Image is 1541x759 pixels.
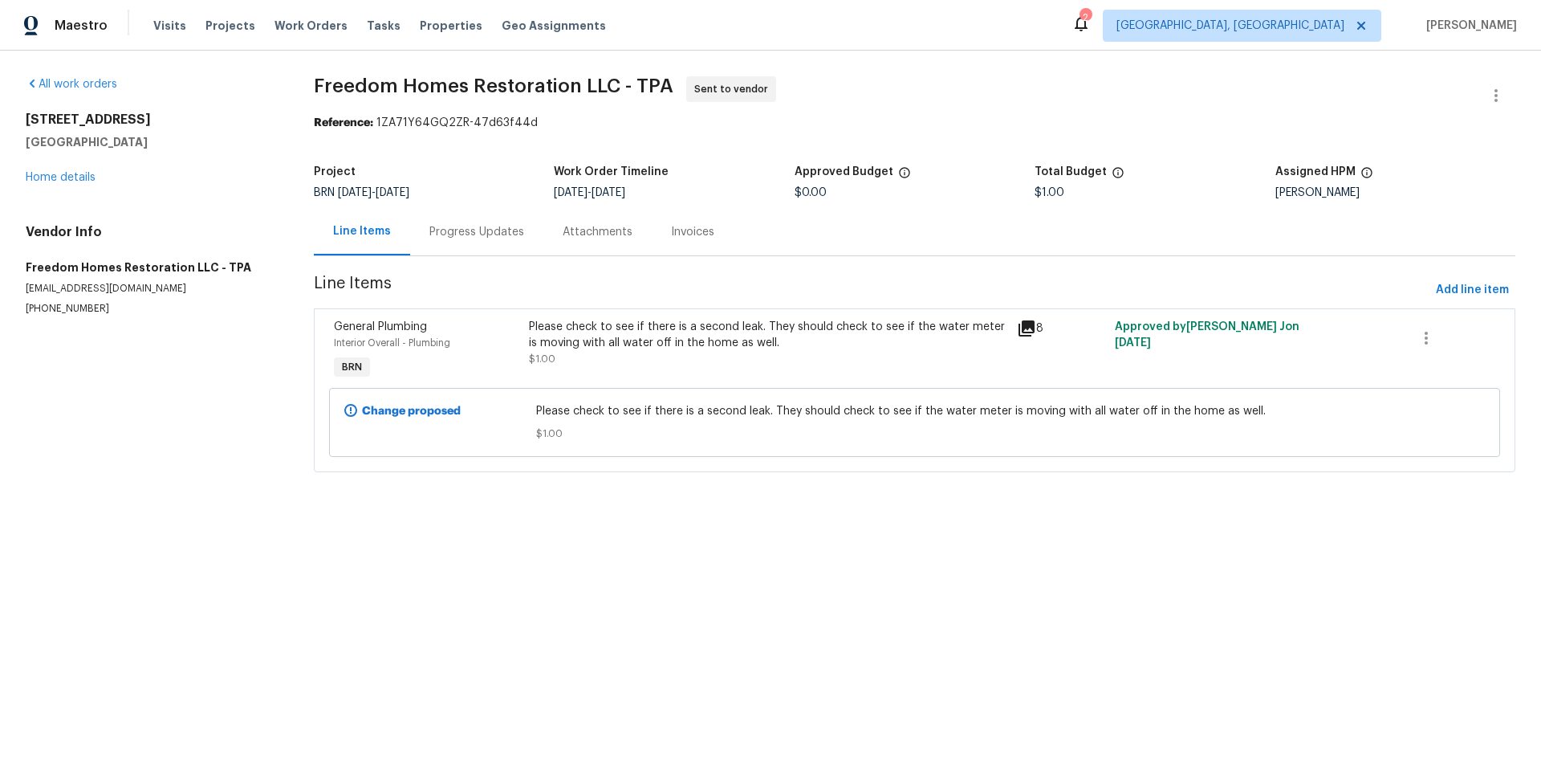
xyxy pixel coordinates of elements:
span: Maestro [55,18,108,34]
span: Tasks [367,20,400,31]
span: [DATE] [592,187,625,198]
div: 1ZA71Y64GQ2ZR-47d63f44d [314,115,1515,131]
span: [DATE] [1115,337,1151,349]
span: Freedom Homes Restoration LLC - TPA [314,76,673,96]
div: 8 [1017,319,1105,338]
span: Geo Assignments [502,18,606,34]
span: [DATE] [554,187,588,198]
h2: [STREET_ADDRESS] [26,112,275,128]
span: - [338,187,409,198]
span: [GEOGRAPHIC_DATA], [GEOGRAPHIC_DATA] [1116,18,1344,34]
div: Invoices [671,224,714,240]
span: BRN [314,187,409,198]
h5: Project [314,166,356,178]
span: Properties [420,18,482,34]
div: 2 [1080,10,1091,26]
b: Reference: [314,117,373,129]
h5: Assigned HPM [1275,166,1356,178]
span: Interior Overall - Plumbing [334,338,450,348]
span: The hpm assigned to this work order. [1360,166,1373,187]
span: Add line item [1436,280,1509,300]
p: [PHONE_NUMBER] [26,302,275,316]
span: Line Items [314,275,1429,305]
span: $0.00 [795,187,827,198]
span: BRN [335,359,368,375]
span: $1.00 [529,354,555,364]
span: $1.00 [1035,187,1064,198]
div: Progress Updates [429,224,524,240]
span: $1.00 [536,426,1294,442]
h5: Total Budget [1035,166,1107,178]
div: [PERSON_NAME] [1275,187,1515,198]
h5: Approved Budget [795,166,893,178]
div: Line Items [333,223,391,239]
span: [DATE] [338,187,372,198]
span: Work Orders [274,18,348,34]
p: [EMAIL_ADDRESS][DOMAIN_NAME] [26,282,275,296]
span: [DATE] [376,187,409,198]
div: Attachments [563,224,632,240]
a: Home details [26,172,96,183]
button: Add line item [1429,275,1515,305]
span: The total cost of line items that have been approved by both Opendoor and the Trade Partner. This... [898,166,911,187]
span: General Plumbing [334,321,427,333]
span: [PERSON_NAME] [1420,18,1517,34]
span: Projects [205,18,255,34]
h4: Vendor Info [26,224,275,240]
span: Visits [153,18,186,34]
span: Sent to vendor [694,81,775,97]
span: The total cost of line items that have been proposed by Opendoor. This sum includes line items th... [1112,166,1124,187]
span: Approved by [PERSON_NAME] J on [1115,321,1299,349]
span: Please check to see if there is a second leak. They should check to see if the water meter is mov... [536,403,1294,419]
b: Change proposed [362,406,461,417]
div: Please check to see if there is a second leak. They should check to see if the water meter is mov... [529,319,1007,351]
h5: Work Order Timeline [554,166,669,178]
a: All work orders [26,79,117,90]
h5: [GEOGRAPHIC_DATA] [26,134,275,150]
h5: Freedom Homes Restoration LLC - TPA [26,259,275,275]
span: - [554,187,625,198]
